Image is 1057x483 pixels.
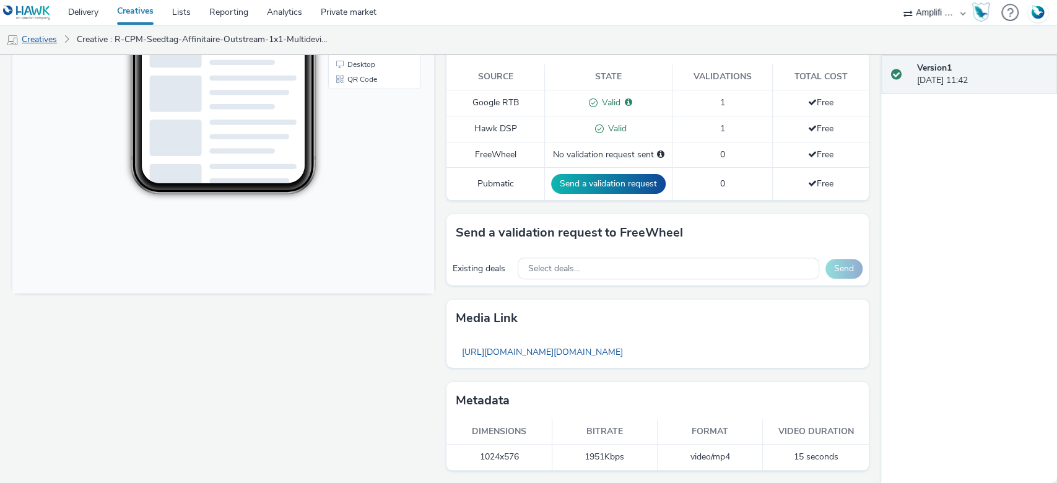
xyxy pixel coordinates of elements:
[544,64,672,90] th: State
[552,419,658,445] th: Bitrate
[335,290,365,297] span: QR Code
[456,224,683,242] h3: Send a validation request to FreeWheel
[720,178,725,189] span: 0
[552,445,658,470] td: 1951 Kbps
[71,25,335,54] a: Creative : R-CPM-Seedtag-Affinitaire-Outstream-1x1-Multidevice_$389119010$_P-Outstream-1x1-W10_V1
[446,142,544,167] td: FreeWheel
[318,286,406,301] li: QR Code
[917,62,1047,87] div: [DATE] 11:42
[335,260,375,268] span: Smartphone
[142,48,156,54] span: 14:17
[763,419,868,445] th: Video duration
[603,123,626,134] span: Valid
[446,64,544,90] th: Source
[720,97,725,108] span: 1
[3,5,51,20] img: undefined Logo
[808,178,833,189] span: Free
[528,264,579,274] span: Select deals...
[318,256,406,271] li: Smartphone
[551,174,666,194] button: Send a validation request
[672,64,772,90] th: Validations
[763,445,868,470] td: 15 seconds
[972,2,990,22] img: Hawk Academy
[6,34,19,46] img: mobile
[808,149,833,160] span: Free
[720,123,725,134] span: 1
[456,309,518,328] h3: Media link
[773,64,869,90] th: Total cost
[335,275,363,282] span: Desktop
[825,259,863,279] button: Send
[456,340,629,364] a: [URL][DOMAIN_NAME][DOMAIN_NAME]
[598,97,620,108] span: Valid
[456,391,510,410] h3: Metadata
[972,2,995,22] a: Hawk Academy
[446,445,552,470] td: 1024x576
[720,149,725,160] span: 0
[551,149,666,161] div: No validation request sent
[318,271,406,286] li: Desktop
[808,97,833,108] span: Free
[917,62,952,74] strong: Version 1
[446,90,544,116] td: Google RTB
[1029,3,1047,22] img: Account FR
[446,116,544,142] td: Hawk DSP
[658,419,763,445] th: Format
[808,123,833,134] span: Free
[453,263,511,275] div: Existing deals
[658,445,763,470] td: video/mp4
[446,167,544,200] td: Pubmatic
[656,149,664,161] div: Please select a deal below and click on Send to send a validation request to FreeWheel.
[446,419,552,445] th: Dimensions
